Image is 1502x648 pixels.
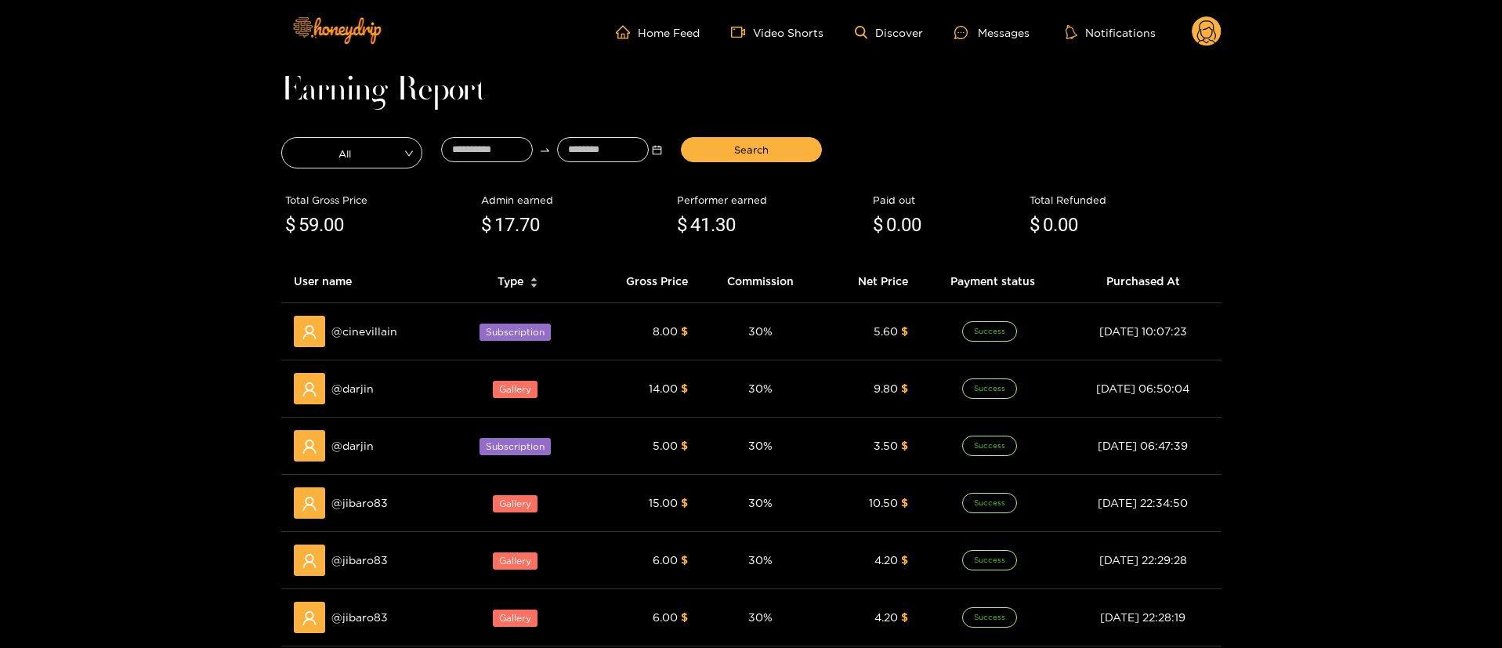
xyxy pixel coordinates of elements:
[962,493,1017,513] span: Success
[493,381,537,398] span: Gallery
[821,260,921,303] th: Net Price
[886,214,896,236] span: 0
[285,211,295,241] span: $
[299,214,319,236] span: 59
[1098,497,1188,509] span: [DATE] 22:34:50
[331,437,374,454] span: @ darjin
[281,80,1222,102] h1: Earning Report
[748,325,773,337] span: 30 %
[616,25,638,39] span: home
[319,214,344,236] span: .00
[331,609,388,626] span: @ jibaro83
[493,495,537,512] span: Gallery
[1065,260,1221,303] th: Purchased At
[901,440,908,451] span: $
[962,607,1017,628] span: Success
[874,325,898,337] span: 5.60
[331,380,374,397] span: @ darjin
[494,214,515,236] span: 17
[1100,611,1185,623] span: [DATE] 22:28:19
[873,211,883,241] span: $
[653,611,678,623] span: 6.00
[1096,382,1189,394] span: [DATE] 06:50:04
[302,496,317,512] span: user
[480,324,551,341] span: Subscription
[649,497,678,509] span: 15.00
[331,323,397,340] span: @ cinevillain
[681,497,688,509] span: $
[331,552,388,569] span: @ jibaro83
[1053,214,1078,236] span: .00
[731,25,753,39] span: video-camera
[901,382,908,394] span: $
[1098,440,1188,451] span: [DATE] 06:47:39
[1043,214,1053,236] span: 0
[954,24,1030,42] div: Messages
[901,497,908,509] span: $
[616,25,700,39] a: Home Feed
[962,436,1017,456] span: Success
[681,611,688,623] span: $
[493,610,537,627] span: Gallery
[869,497,898,509] span: 10.50
[681,554,688,566] span: $
[285,192,473,208] div: Total Gross Price
[282,142,422,164] span: All
[539,144,551,156] span: swap-right
[653,554,678,566] span: 6.00
[901,611,908,623] span: $
[874,440,898,451] span: 3.50
[700,260,821,303] th: Commission
[677,192,865,208] div: Performer earned
[748,554,773,566] span: 30 %
[681,382,688,394] span: $
[480,438,551,455] span: Subscription
[962,550,1017,570] span: Success
[302,553,317,569] span: user
[855,26,923,39] a: Discover
[302,382,317,397] span: user
[302,610,317,626] span: user
[1099,554,1187,566] span: [DATE] 22:29:28
[281,260,451,303] th: User name
[649,382,678,394] span: 14.00
[481,211,491,241] span: $
[498,273,523,290] span: Type
[653,325,678,337] span: 8.00
[901,325,908,337] span: $
[539,144,551,156] span: to
[681,440,688,451] span: $
[874,611,898,623] span: 4.20
[585,260,700,303] th: Gross Price
[896,214,921,236] span: .00
[1030,192,1218,208] div: Total Refunded
[734,142,769,157] span: Search
[481,192,669,208] div: Admin earned
[874,554,898,566] span: 4.20
[530,275,538,284] span: caret-up
[921,260,1066,303] th: Payment status
[1061,24,1160,40] button: Notifications
[690,214,711,236] span: 41
[748,440,773,451] span: 30 %
[1030,211,1040,241] span: $
[731,25,823,39] a: Video Shorts
[530,281,538,290] span: caret-down
[681,137,822,162] button: Search
[748,382,773,394] span: 30 %
[493,552,537,570] span: Gallery
[515,214,540,236] span: .70
[302,324,317,340] span: user
[748,611,773,623] span: 30 %
[711,214,736,236] span: .30
[653,440,678,451] span: 5.00
[901,554,908,566] span: $
[677,211,687,241] span: $
[681,325,688,337] span: $
[331,494,388,512] span: @ jibaro83
[873,192,1022,208] div: Paid out
[874,382,898,394] span: 9.80
[962,378,1017,399] span: Success
[1099,325,1187,337] span: [DATE] 10:07:23
[748,497,773,509] span: 30 %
